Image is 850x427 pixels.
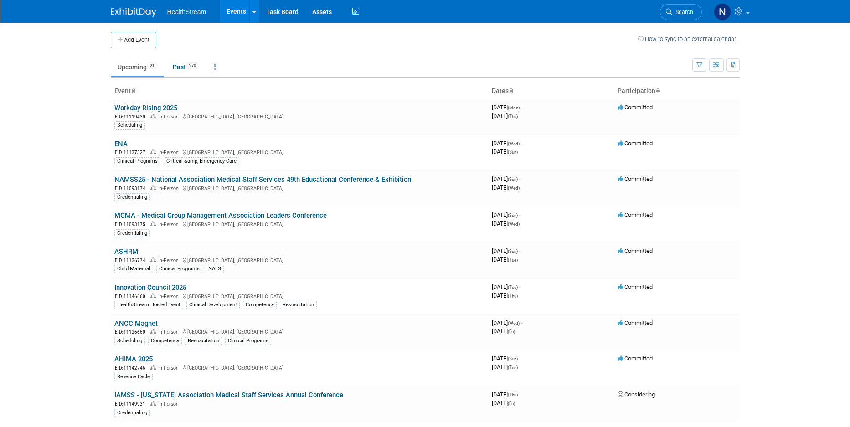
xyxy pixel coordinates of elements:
span: (Wed) [508,141,520,146]
span: (Sun) [508,356,518,361]
a: Past270 [166,58,206,76]
span: [DATE] [492,400,515,406]
span: Committed [618,175,653,182]
span: (Wed) [508,321,520,326]
span: In-Person [158,401,181,407]
span: - [521,319,522,326]
span: In-Person [158,257,181,263]
div: [GEOGRAPHIC_DATA], [GEOGRAPHIC_DATA] [114,364,484,371]
th: Event [111,83,488,99]
span: [DATE] [492,328,515,334]
span: [DATE] [492,113,518,119]
span: HealthStream [167,8,206,15]
span: (Tue) [508,365,518,370]
div: Child Maternal [114,265,153,273]
span: In-Person [158,221,181,227]
div: Resuscitation [185,337,222,345]
button: Add Event [111,32,156,48]
span: EID: 11136774 [115,258,149,263]
span: (Sun) [508,249,518,254]
img: In-Person Event [150,185,156,190]
a: How to sync to an external calendar... [638,36,740,42]
span: EID: 11119430 [115,114,149,119]
img: Nick Dafni [714,3,731,21]
span: EID: 11126660 [115,329,149,334]
span: [DATE] [492,247,520,254]
span: (Fri) [508,329,515,334]
span: - [521,104,522,111]
img: In-Person Event [150,365,156,370]
span: 270 [186,62,199,69]
div: Clinical Programs [114,157,160,165]
span: In-Person [158,329,181,335]
span: (Thu) [508,114,518,119]
a: Workday Rising 2025 [114,104,177,112]
a: Innovation Council 2025 [114,283,186,292]
span: (Thu) [508,293,518,298]
div: Competency [148,337,182,345]
span: Committed [618,104,653,111]
div: NALS [206,265,224,273]
span: EID: 11142746 [115,365,149,370]
span: [DATE] [492,256,518,263]
span: [DATE] [492,292,518,299]
span: [DATE] [492,220,520,227]
div: [GEOGRAPHIC_DATA], [GEOGRAPHIC_DATA] [114,292,484,300]
div: Revenue Cycle [114,373,153,381]
div: [GEOGRAPHIC_DATA], [GEOGRAPHIC_DATA] [114,113,484,120]
a: Sort by Event Name [131,87,135,94]
div: Credentialing [114,229,150,237]
img: In-Person Event [150,293,156,298]
span: [DATE] [492,364,518,370]
span: - [519,247,520,254]
a: NAMSS25 - National Association Medical Staff Services 49th Educational Conference & Exhibition [114,175,411,184]
span: (Sun) [508,149,518,154]
div: [GEOGRAPHIC_DATA], [GEOGRAPHIC_DATA] [114,184,484,192]
span: - [519,391,520,398]
span: 21 [147,62,157,69]
span: - [519,283,520,290]
div: Clinical Programs [225,337,271,345]
span: Search [672,9,693,15]
div: Resuscitation [280,301,317,309]
a: ASHRM [114,247,138,256]
span: (Mon) [508,105,520,110]
span: - [519,211,520,218]
img: In-Person Event [150,257,156,262]
span: - [519,175,520,182]
span: [DATE] [492,319,522,326]
img: In-Person Event [150,149,156,154]
span: [DATE] [492,148,518,155]
span: [DATE] [492,140,522,147]
span: Committed [618,247,653,254]
span: In-Person [158,114,181,120]
div: Credentialing [114,193,150,201]
span: [DATE] [492,283,520,290]
a: AHIMA 2025 [114,355,153,363]
span: (Wed) [508,221,520,226]
div: [GEOGRAPHIC_DATA], [GEOGRAPHIC_DATA] [114,328,484,335]
span: (Fri) [508,401,515,406]
a: ANCC Magnet [114,319,158,328]
span: In-Person [158,365,181,371]
span: Considering [618,391,655,398]
img: In-Person Event [150,401,156,406]
img: ExhibitDay [111,8,156,17]
span: In-Person [158,185,181,191]
span: (Thu) [508,392,518,397]
span: - [521,140,522,147]
a: Upcoming21 [111,58,164,76]
div: Credentialing [114,409,150,417]
img: In-Person Event [150,114,156,118]
div: [GEOGRAPHIC_DATA], [GEOGRAPHIC_DATA] [114,148,484,156]
th: Dates [488,83,614,99]
span: EID: 11093175 [115,222,149,227]
a: MGMA - Medical Group Management Association Leaders Conference [114,211,327,220]
span: (Sun) [508,213,518,218]
span: Committed [618,140,653,147]
div: [GEOGRAPHIC_DATA], [GEOGRAPHIC_DATA] [114,256,484,264]
a: Sort by Start Date [509,87,513,94]
img: In-Person Event [150,329,156,334]
span: [DATE] [492,104,522,111]
a: Sort by Participation Type [655,87,660,94]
